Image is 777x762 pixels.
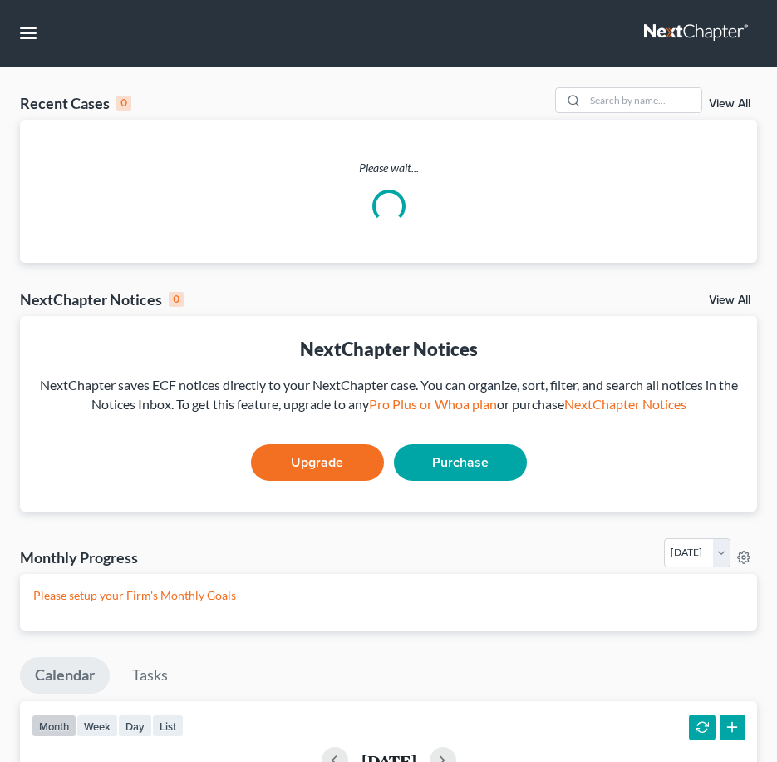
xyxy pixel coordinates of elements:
button: list [152,715,184,737]
div: Recent Cases [20,93,131,113]
a: View All [709,98,750,110]
a: View All [709,294,750,306]
p: Please wait... [20,160,757,176]
div: 0 [169,292,184,307]
p: Please setup your Firm's Monthly Goals [33,587,744,604]
a: Purchase [394,444,527,481]
a: Calendar [20,657,110,694]
div: NextChapter Notices [20,289,184,309]
a: Upgrade [251,444,384,481]
button: day [118,715,152,737]
div: NextChapter Notices [33,336,744,362]
h3: Monthly Progress [20,547,138,567]
button: month [32,715,76,737]
input: Search by name... [585,88,701,112]
div: 0 [116,96,131,111]
div: NextChapter saves ECF notices directly to your NextChapter case. You can organize, sort, filter, ... [33,376,744,414]
a: Tasks [117,657,183,694]
a: Pro Plus or Whoa plan [369,396,497,412]
a: NextChapter Notices [564,396,686,412]
button: week [76,715,118,737]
